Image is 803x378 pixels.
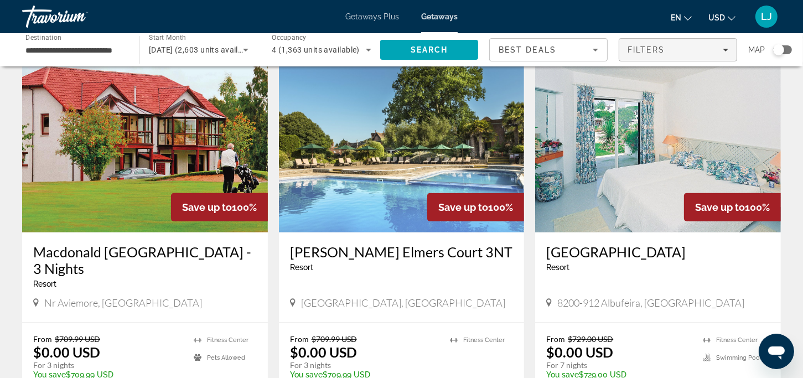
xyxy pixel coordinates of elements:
[272,45,360,54] span: 4 (1,363 units available)
[207,336,248,344] span: Fitness Center
[759,334,794,369] iframe: Кнопка запуска окна обмена сообщениями
[33,244,257,277] a: Macdonald [GEOGRAPHIC_DATA] - 3 Nights
[535,55,781,232] img: Balaia Park
[628,45,665,54] span: Filters
[684,193,781,221] div: 100%
[546,244,770,260] a: [GEOGRAPHIC_DATA]
[182,201,232,213] span: Save up to
[33,334,52,344] span: From
[671,13,681,22] span: en
[279,55,525,232] img: Macdonald Elmers Court 3NT
[207,354,245,361] span: Pets Allowed
[708,13,725,22] span: USD
[716,354,761,361] span: Swimming Pool
[427,193,524,221] div: 100%
[752,5,781,28] button: User Menu
[44,297,202,309] span: Nr Aviemore, [GEOGRAPHIC_DATA]
[748,42,765,58] span: Map
[546,334,565,344] span: From
[149,34,186,42] span: Start Month
[619,38,737,61] button: Filters
[312,334,357,344] span: $709.99 USD
[546,263,569,272] span: Resort
[33,344,100,360] p: $0.00 USD
[671,9,692,25] button: Change language
[345,12,399,21] a: Getaways Plus
[25,34,61,42] span: Destination
[499,43,598,56] mat-select: Sort by
[149,45,256,54] span: [DATE] (2,603 units available)
[171,193,268,221] div: 100%
[716,336,758,344] span: Fitness Center
[421,12,458,21] a: Getaways
[499,45,556,54] span: Best Deals
[290,334,309,344] span: From
[411,45,448,54] span: Search
[25,44,125,57] input: Select destination
[708,9,735,25] button: Change currency
[463,336,505,344] span: Fitness Center
[290,244,514,260] a: [PERSON_NAME] Elmers Court 3NT
[380,40,478,60] button: Search
[33,279,56,288] span: Resort
[557,297,744,309] span: 8200-912 Albufeira, [GEOGRAPHIC_DATA]
[22,55,268,232] img: Macdonald Spey Valley - 3 Nights
[33,360,183,370] p: For 3 nights
[761,11,772,22] span: LJ
[438,201,488,213] span: Save up to
[22,2,133,31] a: Travorium
[55,334,100,344] span: $709.99 USD
[546,360,692,370] p: For 7 nights
[272,34,307,42] span: Occupancy
[290,263,313,272] span: Resort
[290,360,439,370] p: For 3 nights
[568,334,613,344] span: $729.00 USD
[290,344,357,360] p: $0.00 USD
[546,344,613,360] p: $0.00 USD
[301,297,505,309] span: [GEOGRAPHIC_DATA], [GEOGRAPHIC_DATA]
[695,201,745,213] span: Save up to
